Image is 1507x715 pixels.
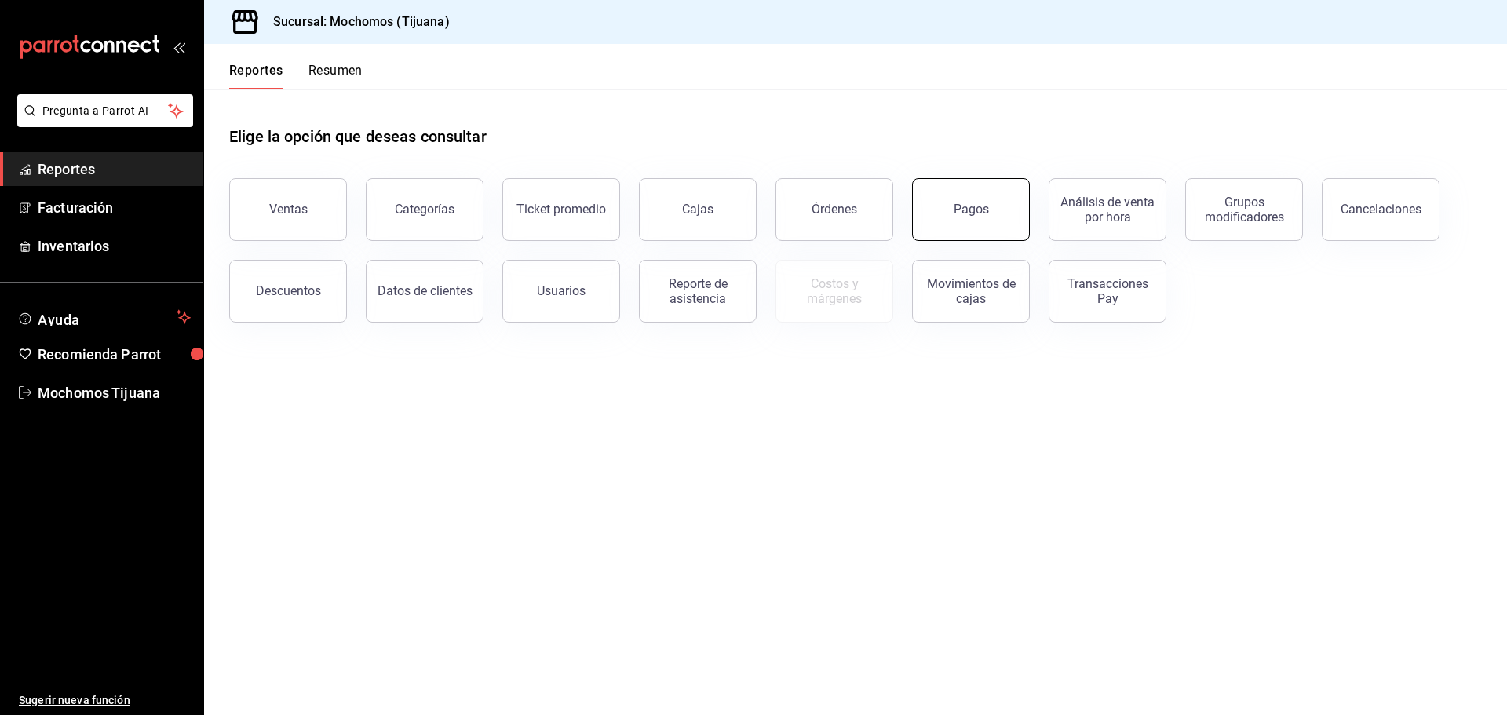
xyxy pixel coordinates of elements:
button: Órdenes [775,178,893,241]
button: Reporte de asistencia [639,260,757,323]
button: Transacciones Pay [1049,260,1166,323]
span: Inventarios [38,235,191,257]
span: Reportes [38,159,191,180]
div: navigation tabs [229,63,363,89]
a: Pregunta a Parrot AI [11,114,193,130]
div: Datos de clientes [378,283,473,298]
button: Ventas [229,178,347,241]
button: Grupos modificadores [1185,178,1303,241]
button: Categorías [366,178,483,241]
div: Movimientos de cajas [922,276,1020,306]
div: Pagos [954,202,989,217]
button: Descuentos [229,260,347,323]
button: Reportes [229,63,283,89]
span: Ayuda [38,308,170,326]
div: Cancelaciones [1341,202,1421,217]
span: Recomienda Parrot [38,344,191,365]
span: Facturación [38,197,191,218]
h3: Sucursal: Mochomos (Tijuana) [261,13,450,31]
div: Descuentos [256,283,321,298]
button: Movimientos de cajas [912,260,1030,323]
button: Contrata inventarios para ver este reporte [775,260,893,323]
button: Pregunta a Parrot AI [17,94,193,127]
h1: Elige la opción que deseas consultar [229,125,487,148]
span: Sugerir nueva función [19,692,191,709]
span: Pregunta a Parrot AI [42,103,169,119]
div: Grupos modificadores [1195,195,1293,224]
button: Cancelaciones [1322,178,1439,241]
button: open_drawer_menu [173,41,185,53]
div: Cajas [682,200,714,219]
div: Ventas [269,202,308,217]
div: Reporte de asistencia [649,276,746,306]
div: Categorías [395,202,454,217]
button: Pagos [912,178,1030,241]
button: Ticket promedio [502,178,620,241]
div: Costos y márgenes [786,276,883,306]
button: Usuarios [502,260,620,323]
div: Ticket promedio [516,202,606,217]
div: Usuarios [537,283,586,298]
button: Datos de clientes [366,260,483,323]
div: Análisis de venta por hora [1059,195,1156,224]
button: Análisis de venta por hora [1049,178,1166,241]
a: Cajas [639,178,757,241]
div: Órdenes [812,202,857,217]
button: Resumen [308,63,363,89]
span: Mochomos Tijuana [38,382,191,403]
div: Transacciones Pay [1059,276,1156,306]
